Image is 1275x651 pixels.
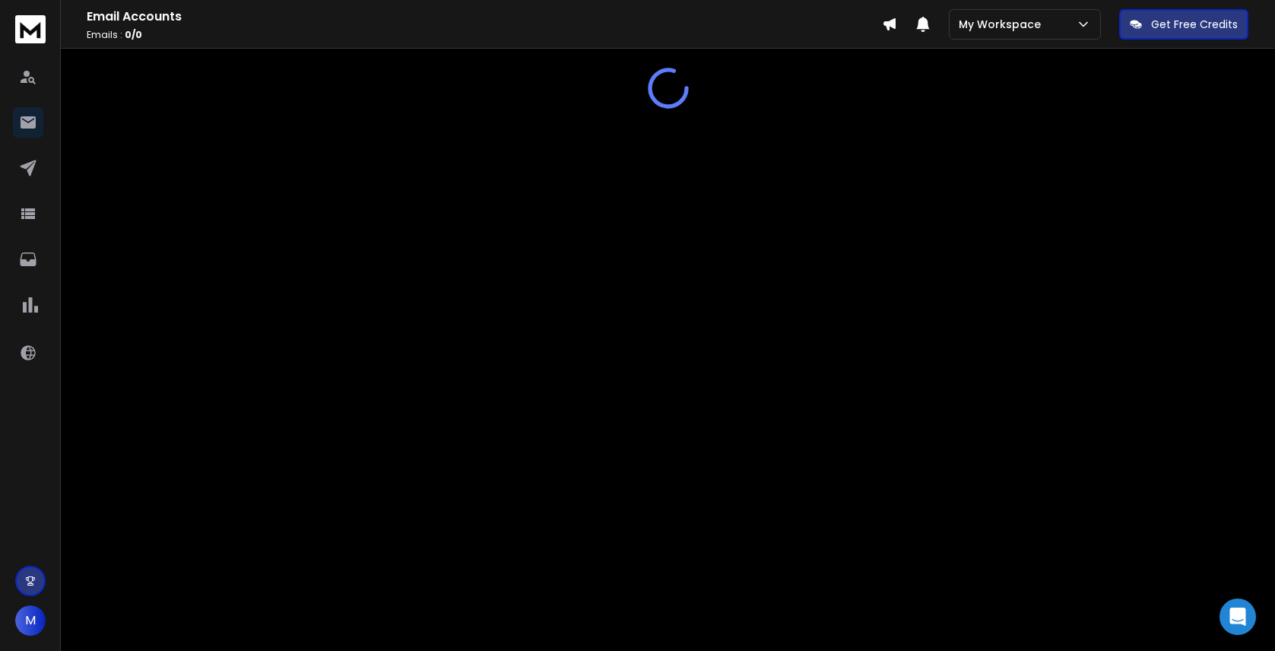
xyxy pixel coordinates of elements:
span: 0 / 0 [125,28,142,41]
p: Emails : [87,29,882,41]
button: M [15,605,46,636]
div: Open Intercom Messenger [1219,599,1256,635]
img: logo [15,15,46,43]
p: My Workspace [959,17,1047,32]
h1: Email Accounts [87,8,882,26]
button: Get Free Credits [1119,9,1248,40]
p: Get Free Credits [1151,17,1238,32]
